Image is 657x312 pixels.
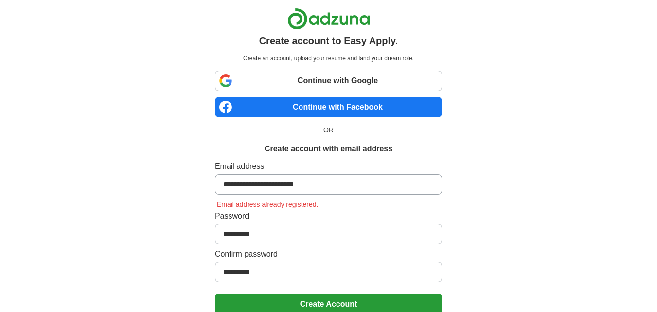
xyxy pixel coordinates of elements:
label: Email address [215,161,442,172]
a: Continue with Facebook [215,97,442,117]
h1: Create account with email address [265,143,392,155]
a: Continue with Google [215,71,442,91]
span: OR [318,125,339,135]
span: Email address already registered. [215,201,320,208]
label: Confirm password [215,248,442,260]
p: Create an account, upload your resume and land your dream role. [217,54,440,63]
h1: Create account to Easy Apply. [259,34,398,48]
label: Password [215,210,442,222]
img: Adzuna logo [287,8,370,30]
